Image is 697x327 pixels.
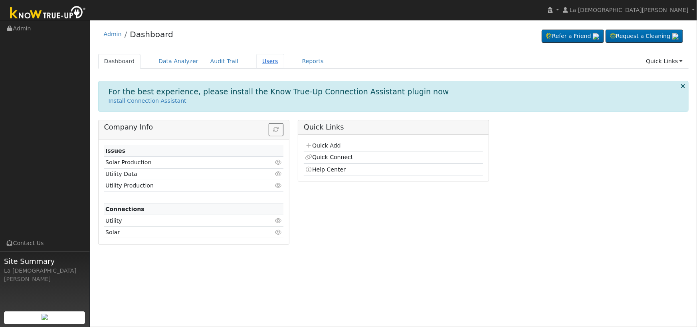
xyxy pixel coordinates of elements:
[305,166,346,173] a: Help Center
[104,157,255,168] td: Solar Production
[204,54,244,69] a: Audit Trail
[109,98,186,104] a: Install Connection Assistant
[105,206,145,212] strong: Connections
[42,314,48,320] img: retrieve
[296,54,330,69] a: Reports
[105,148,125,154] strong: Issues
[305,154,353,160] a: Quick Connect
[542,30,604,43] a: Refer a Friend
[130,30,173,39] a: Dashboard
[104,123,283,132] h5: Company Info
[275,160,282,165] i: Click to view
[104,215,255,227] td: Utility
[275,218,282,223] i: Click to view
[104,168,255,180] td: Utility Data
[152,54,204,69] a: Data Analyzer
[640,54,689,69] a: Quick Links
[4,256,85,267] span: Site Summary
[6,4,90,22] img: Know True-Up
[275,171,282,177] i: Click to view
[256,54,284,69] a: Users
[4,267,85,283] div: La [DEMOGRAPHIC_DATA][PERSON_NAME]
[275,183,282,188] i: Click to view
[672,33,679,40] img: retrieve
[606,30,683,43] a: Request a Cleaning
[104,180,255,191] td: Utility Production
[98,54,141,69] a: Dashboard
[305,142,341,149] a: Quick Add
[109,87,449,96] h1: For the best experience, please install the Know True-Up Connection Assistant plugin now
[570,7,689,13] span: La [DEMOGRAPHIC_DATA][PERSON_NAME]
[104,31,122,37] a: Admin
[593,33,599,40] img: retrieve
[275,229,282,235] i: Click to view
[304,123,483,132] h5: Quick Links
[104,227,255,238] td: Solar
